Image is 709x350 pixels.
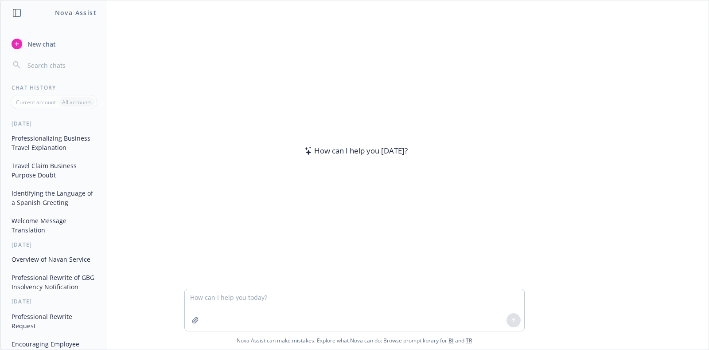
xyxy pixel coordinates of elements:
[302,145,408,157] div: How can I help you [DATE]?
[1,241,107,248] div: [DATE]
[26,59,96,71] input: Search chats
[16,98,56,106] p: Current account
[62,98,92,106] p: All accounts
[8,252,100,267] button: Overview of Navan Service
[26,39,56,49] span: New chat
[448,337,454,344] a: BI
[8,36,100,52] button: New chat
[8,158,100,182] button: Travel Claim Business Purpose Doubt
[8,186,100,210] button: Identifying the Language of a Spanish Greeting
[8,309,100,333] button: Professional Rewrite Request
[1,298,107,305] div: [DATE]
[1,120,107,127] div: [DATE]
[8,131,100,155] button: Professionalizing Business Travel Explanation
[466,337,472,344] a: TR
[8,213,100,237] button: Welcome Message Translation
[8,270,100,294] button: Professional Rewrite of GBG Insolvency Notification
[1,84,107,91] div: Chat History
[4,331,705,350] span: Nova Assist can make mistakes. Explore what Nova can do: Browse prompt library for and
[55,8,97,17] h1: Nova Assist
